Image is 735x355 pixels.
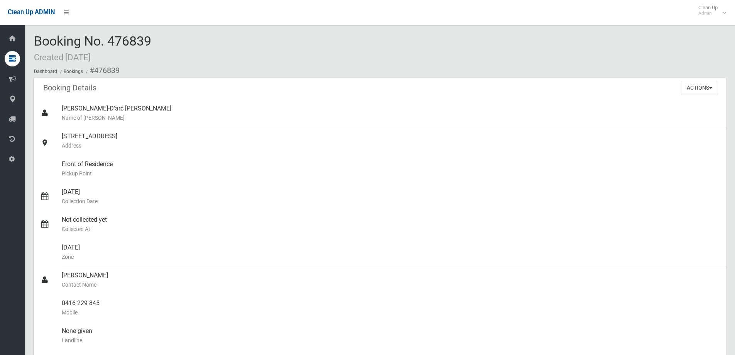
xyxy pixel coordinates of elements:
[62,197,720,206] small: Collection Date
[34,33,151,63] span: Booking No. 476839
[681,81,718,95] button: Actions
[84,63,120,78] li: #476839
[62,141,720,150] small: Address
[62,294,720,322] div: 0416 229 845
[34,52,91,62] small: Created [DATE]
[34,80,106,95] header: Booking Details
[62,238,720,266] div: [DATE]
[62,99,720,127] div: [PERSON_NAME]-D'arc [PERSON_NAME]
[62,266,720,294] div: [PERSON_NAME]
[62,224,720,234] small: Collected At
[62,252,720,262] small: Zone
[62,155,720,183] div: Front of Residence
[62,127,720,155] div: [STREET_ADDRESS]
[62,322,720,350] div: None given
[62,308,720,317] small: Mobile
[62,183,720,211] div: [DATE]
[62,280,720,289] small: Contact Name
[64,69,83,74] a: Bookings
[34,69,57,74] a: Dashboard
[694,5,725,16] span: Clean Up
[62,169,720,178] small: Pickup Point
[62,336,720,345] small: Landline
[8,8,55,16] span: Clean Up ADMIN
[62,211,720,238] div: Not collected yet
[62,113,720,122] small: Name of [PERSON_NAME]
[698,10,718,16] small: Admin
